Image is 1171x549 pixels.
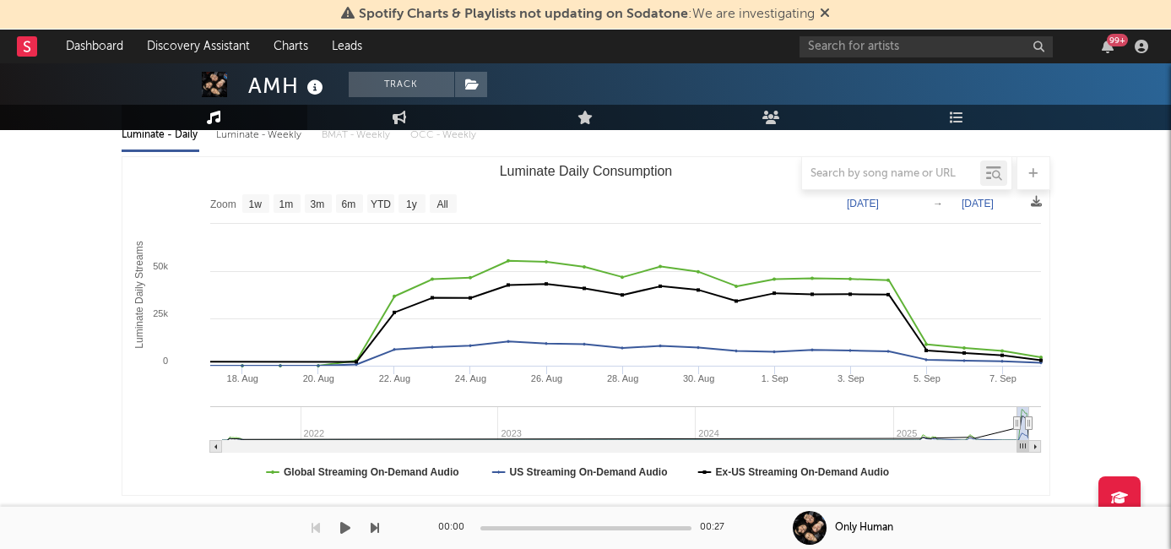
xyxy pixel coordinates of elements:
[962,198,994,209] text: [DATE]
[1107,34,1128,46] div: 99 +
[700,518,734,538] div: 00:27
[122,157,1049,495] svg: Luminate Daily Consumption
[509,466,667,478] text: US Streaming On-Demand Audio
[406,198,417,210] text: 1y
[302,373,333,383] text: 20. Aug
[715,466,889,478] text: Ex-US Streaming On-Demand Audio
[279,198,293,210] text: 1m
[54,30,135,63] a: Dashboard
[341,198,355,210] text: 6m
[162,356,167,366] text: 0
[153,308,168,318] text: 25k
[847,198,879,209] text: [DATE]
[320,30,374,63] a: Leads
[122,121,199,149] div: Luminate - Daily
[284,466,459,478] text: Global Streaming On-Demand Audio
[226,373,258,383] text: 18. Aug
[349,72,454,97] button: Track
[530,373,561,383] text: 26. Aug
[359,8,815,21] span: : We are investigating
[133,241,144,348] text: Luminate Daily Streams
[436,198,447,210] text: All
[820,8,830,21] span: Dismiss
[135,30,262,63] a: Discovery Assistant
[216,121,305,149] div: Luminate - Weekly
[359,8,688,21] span: Spotify Charts & Playlists not updating on Sodatone
[454,373,485,383] text: 24. Aug
[800,36,1053,57] input: Search for artists
[835,520,893,535] div: Only Human
[683,373,714,383] text: 30. Aug
[989,373,1016,383] text: 7. Sep
[310,198,324,210] text: 3m
[802,167,980,181] input: Search by song name or URL
[248,198,262,210] text: 1w
[262,30,320,63] a: Charts
[933,198,943,209] text: →
[153,261,168,271] text: 50k
[210,198,236,210] text: Zoom
[913,373,940,383] text: 5. Sep
[1102,40,1114,53] button: 99+
[761,373,788,383] text: 1. Sep
[837,373,864,383] text: 3. Sep
[248,72,328,100] div: AMH
[438,518,472,538] div: 00:00
[370,198,390,210] text: YTD
[378,373,409,383] text: 22. Aug
[606,373,637,383] text: 28. Aug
